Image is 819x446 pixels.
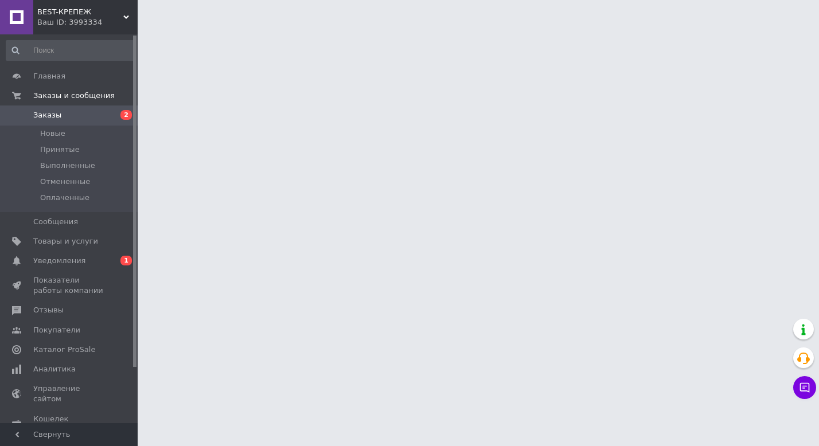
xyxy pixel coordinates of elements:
[33,217,78,227] span: Сообщения
[33,256,85,266] span: Уведомления
[33,325,80,335] span: Покупатели
[33,71,65,81] span: Главная
[33,364,76,374] span: Аналитика
[33,414,106,435] span: Кошелек компании
[120,110,132,120] span: 2
[33,384,106,404] span: Управление сайтом
[40,144,80,155] span: Принятые
[37,7,123,17] span: BEST-КРЕПЕЖ
[33,345,95,355] span: Каталог ProSale
[120,256,132,265] span: 1
[33,110,61,120] span: Заказы
[793,376,816,399] button: Чат с покупателем
[33,236,98,247] span: Товары и услуги
[40,128,65,139] span: Новые
[6,40,135,61] input: Поиск
[33,275,106,296] span: Показатели работы компании
[40,193,89,203] span: Оплаченные
[37,17,138,28] div: Ваш ID: 3993334
[40,177,90,187] span: Отмененные
[33,91,115,101] span: Заказы и сообщения
[40,161,95,171] span: Выполненные
[33,305,64,315] span: Отзывы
